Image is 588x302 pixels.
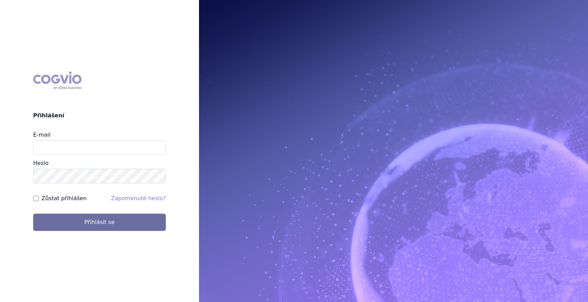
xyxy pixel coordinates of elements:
label: E-mail [33,131,50,138]
label: Heslo [33,160,48,166]
a: Zapomenuté heslo? [111,195,166,202]
h2: Přihlášení [33,111,166,120]
label: Zůstat přihlášen [41,194,87,203]
div: COGVIO [33,71,82,89]
button: Přihlásit se [33,214,166,231]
